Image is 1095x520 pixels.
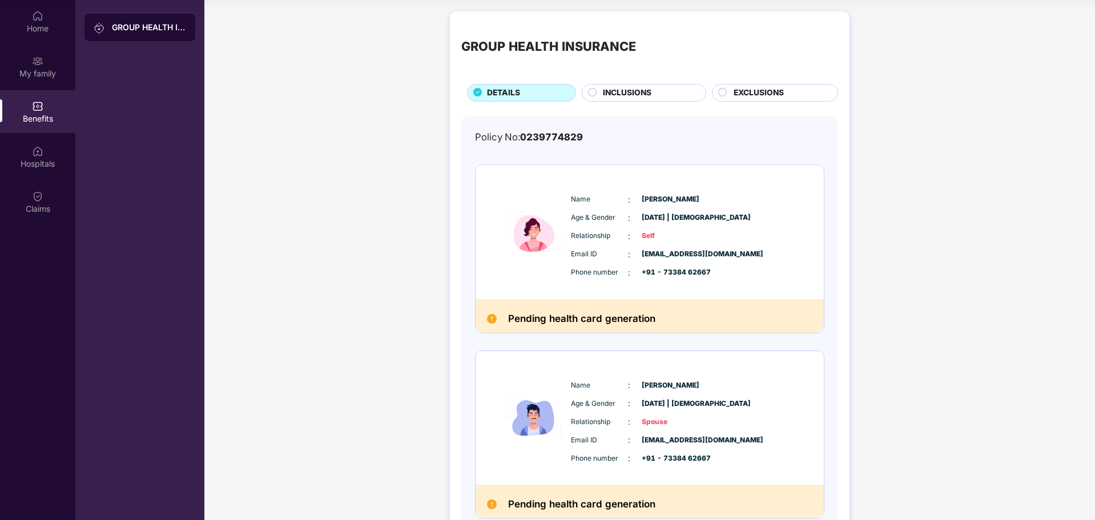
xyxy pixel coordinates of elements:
span: Spouse [642,417,699,428]
span: Email ID [571,435,628,446]
span: Name [571,194,628,205]
div: Policy No: [475,130,583,144]
span: INCLUSIONS [603,87,651,99]
span: Phone number [571,453,628,464]
img: icon [500,176,568,288]
span: 0239774829 [520,131,583,143]
span: : [628,230,630,243]
span: : [628,212,630,224]
span: Age & Gender [571,212,628,223]
div: GROUP HEALTH INSURANCE [461,37,636,56]
span: [EMAIL_ADDRESS][DOMAIN_NAME] [642,249,699,260]
img: Pending [487,499,497,509]
img: icon [500,362,568,474]
span: Name [571,380,628,391]
span: [PERSON_NAME] [642,194,699,205]
span: Phone number [571,267,628,278]
span: : [628,397,630,410]
h2: Pending health card generation [508,496,655,513]
span: : [628,194,630,206]
span: : [628,267,630,279]
span: Relationship [571,231,628,241]
img: svg+xml;base64,PHN2ZyBpZD0iSG9zcGl0YWxzIiB4bWxucz0iaHR0cDovL3d3dy53My5vcmcvMjAwMC9zdmciIHdpZHRoPS... [32,146,43,157]
span: Relationship [571,417,628,428]
span: [DATE] | [DEMOGRAPHIC_DATA] [642,398,699,409]
span: Age & Gender [571,398,628,409]
img: svg+xml;base64,PHN2ZyBpZD0iSG9tZSIgeG1sbnM9Imh0dHA6Ly93d3cudzMub3JnLzIwMDAvc3ZnIiB3aWR0aD0iMjAiIG... [32,10,43,22]
img: Pending [487,314,497,324]
span: +91 - 73384 62667 [642,453,699,464]
span: : [628,416,630,428]
img: svg+xml;base64,PHN2ZyB3aWR0aD0iMjAiIGhlaWdodD0iMjAiIHZpZXdCb3g9IjAgMCAyMCAyMCIgZmlsbD0ibm9uZSIgeG... [94,22,105,34]
span: [PERSON_NAME] [642,380,699,391]
span: : [628,379,630,392]
span: [EMAIL_ADDRESS][DOMAIN_NAME] [642,435,699,446]
img: svg+xml;base64,PHN2ZyBpZD0iQmVuZWZpdHMiIHhtbG5zPSJodHRwOi8vd3d3LnczLm9yZy8yMDAwL3N2ZyIgd2lkdGg9Ij... [32,100,43,112]
span: [DATE] | [DEMOGRAPHIC_DATA] [642,212,699,223]
span: : [628,452,630,465]
span: : [628,434,630,446]
span: +91 - 73384 62667 [642,267,699,278]
img: svg+xml;base64,PHN2ZyB3aWR0aD0iMjAiIGhlaWdodD0iMjAiIHZpZXdCb3g9IjAgMCAyMCAyMCIgZmlsbD0ibm9uZSIgeG... [32,55,43,67]
h2: Pending health card generation [508,311,655,327]
span: Email ID [571,249,628,260]
span: Self [642,231,699,241]
span: DETAILS [487,87,520,99]
span: EXCLUSIONS [734,87,784,99]
span: : [628,248,630,261]
img: svg+xml;base64,PHN2ZyBpZD0iQ2xhaW0iIHhtbG5zPSJodHRwOi8vd3d3LnczLm9yZy8yMDAwL3N2ZyIgd2lkdGg9IjIwIi... [32,191,43,202]
div: GROUP HEALTH INSURANCE [112,22,186,33]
